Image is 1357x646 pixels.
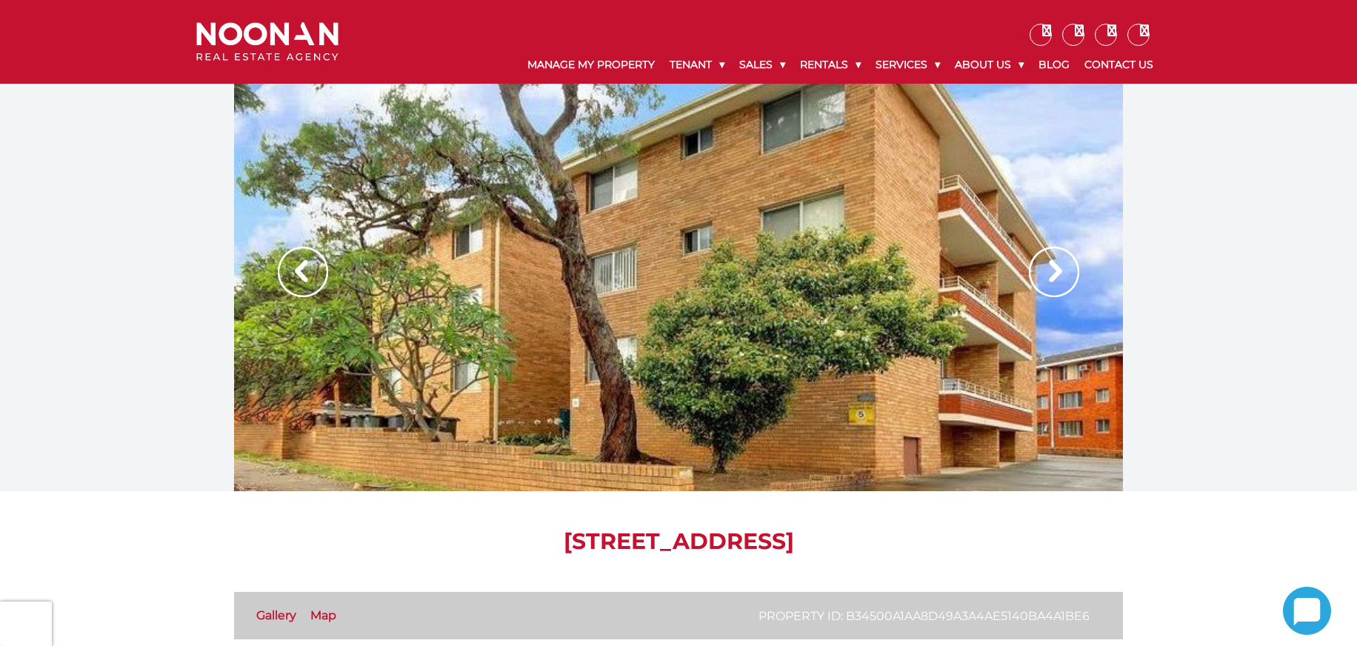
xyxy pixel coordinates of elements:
[234,528,1123,555] h1: [STREET_ADDRESS]
[196,22,339,61] img: Noonan Real Estate Agency
[1031,46,1077,84] a: Blog
[520,46,662,84] a: Manage My Property
[256,608,296,622] a: Gallery
[310,608,336,622] a: Map
[278,247,328,297] img: Arrow slider
[868,46,947,84] a: Services
[1077,46,1161,84] a: Contact Us
[662,46,732,84] a: Tenant
[947,46,1031,84] a: About Us
[793,46,868,84] a: Rentals
[1029,247,1079,297] img: Arrow slider
[758,607,1090,625] p: Property ID: b34500a1aa8d49a3a4ae5140ba4a1be6
[732,46,793,84] a: Sales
